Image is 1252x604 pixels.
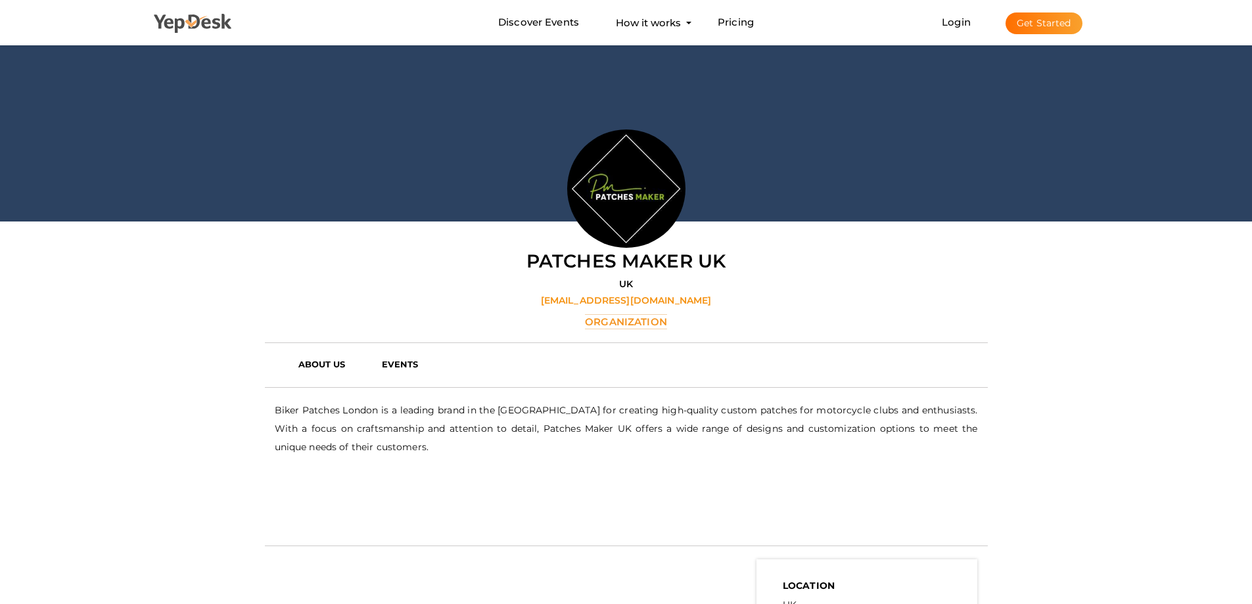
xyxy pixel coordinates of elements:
[718,11,754,35] a: Pricing
[498,11,579,35] a: Discover Events
[942,16,971,28] a: Login
[619,277,633,290] label: UK
[585,314,667,329] label: Organization
[526,248,726,274] label: Patches Maker UK
[275,401,978,456] p: Biker Patches London is a leading brand in the [GEOGRAPHIC_DATA] for creating high-quality custom...
[612,11,685,35] button: How it works
[382,359,419,369] b: EVENTS
[783,580,835,592] b: LOCATION
[567,129,685,248] img: OCIOGIZ8_normal.jpeg
[289,354,372,374] a: ABOUT US
[372,354,445,374] a: EVENTS
[1006,12,1082,34] button: Get Started
[541,294,712,307] label: [EMAIL_ADDRESS][DOMAIN_NAME]
[298,359,346,369] b: ABOUT US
